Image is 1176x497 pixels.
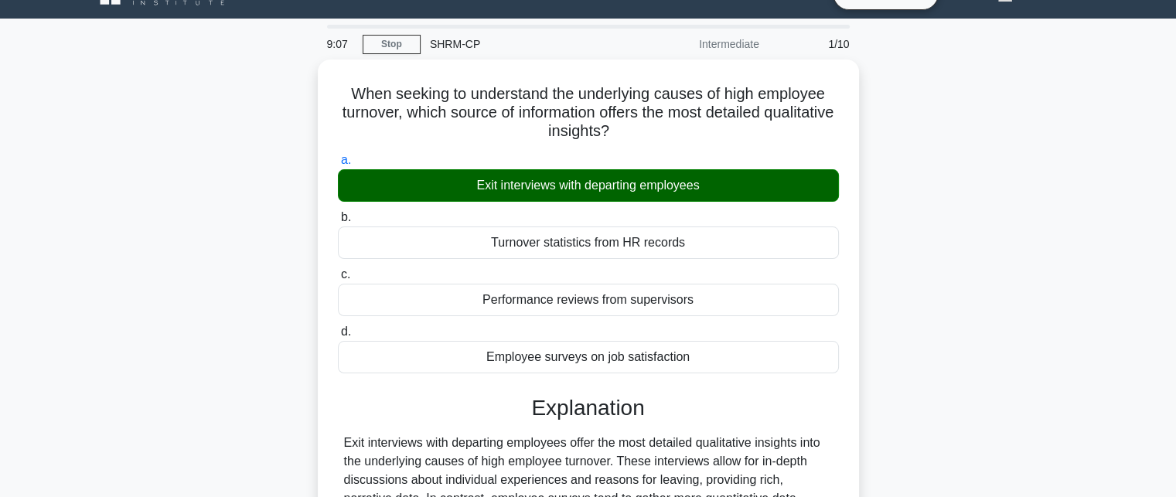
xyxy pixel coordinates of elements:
[336,84,840,141] h5: When seeking to understand the underlying causes of high employee turnover, which source of infor...
[633,29,769,60] div: Intermediate
[341,267,350,281] span: c.
[341,210,351,223] span: b.
[338,226,839,259] div: Turnover statistics from HR records
[421,29,633,60] div: SHRM-CP
[347,395,830,421] h3: Explanation
[769,29,859,60] div: 1/10
[341,153,351,166] span: a.
[338,169,839,202] div: Exit interviews with departing employees
[363,35,421,54] a: Stop
[341,325,351,338] span: d.
[338,284,839,316] div: Performance reviews from supervisors
[318,29,363,60] div: 9:07
[338,341,839,373] div: Employee surveys on job satisfaction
